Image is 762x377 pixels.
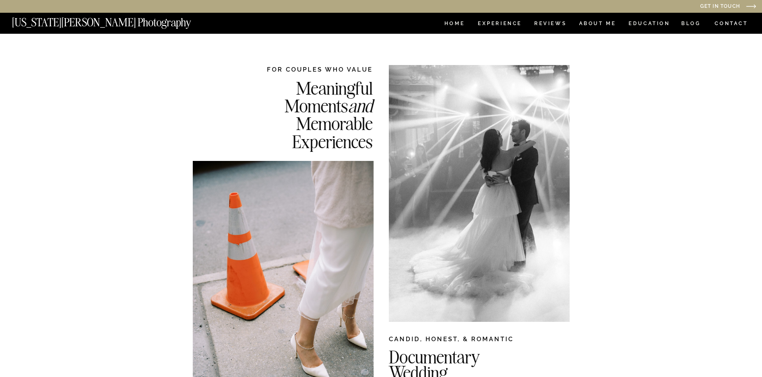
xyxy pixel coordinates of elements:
[348,94,373,117] i: and
[681,21,701,28] a: BLOG
[628,21,671,28] a: EDUCATION
[443,21,466,28] a: HOME
[243,65,373,74] h2: FOR COUPLES WHO VALUE
[714,19,748,28] a: CONTACT
[534,21,565,28] a: REVIEWS
[243,79,373,149] h2: Meaningful Moments Memorable Experiences
[579,21,616,28] a: ABOUT ME
[478,21,521,28] a: Experience
[616,4,740,10] a: Get in Touch
[389,335,570,347] h2: CANDID, HONEST, & ROMANTIC
[12,17,219,24] a: [US_STATE][PERSON_NAME] Photography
